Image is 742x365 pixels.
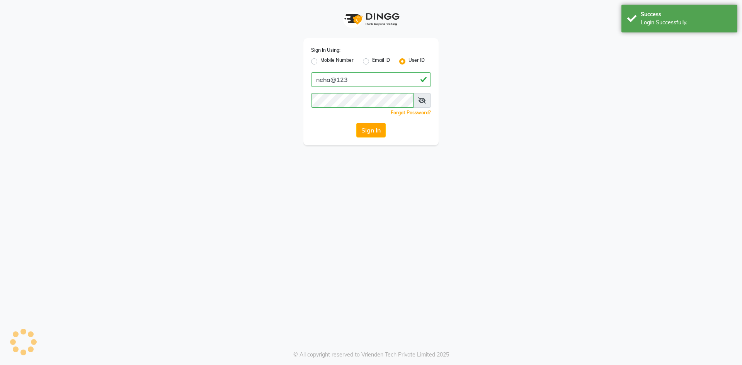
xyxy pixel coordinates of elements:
label: User ID [408,57,425,66]
button: Sign In [356,123,386,138]
div: Login Successfully. [641,19,732,27]
label: Mobile Number [320,57,354,66]
label: Sign In Using: [311,47,340,54]
input: Username [311,72,431,87]
div: Success [641,10,732,19]
a: Forgot Password? [391,110,431,115]
img: logo1.svg [340,8,402,31]
label: Email ID [372,57,390,66]
input: Username [311,93,414,108]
